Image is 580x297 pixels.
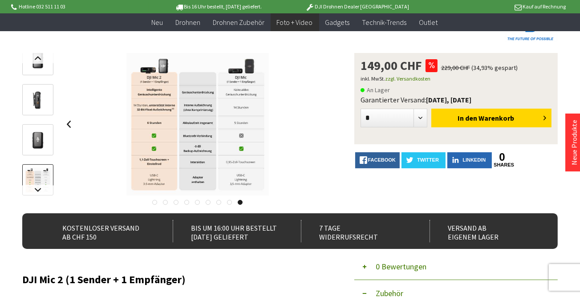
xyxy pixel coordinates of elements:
span: An Lager [361,85,390,95]
a: shares [494,162,511,168]
span: twitter [417,157,439,163]
a: Gadgets [319,13,356,32]
span: Drohnen [175,18,200,27]
span: Outlet [419,18,438,27]
a: zzgl. Versandkosten [385,75,430,82]
a: Foto + Video [271,13,319,32]
button: In den Warenkorb [431,109,552,127]
span: 229,00 CHF [441,64,470,72]
span: In den [458,114,477,122]
p: Hotline 032 511 11 03 [10,1,149,12]
div: Kostenloser Versand ab CHF 150 [45,220,158,242]
span: Warenkorb [479,114,514,122]
div: Versand ab eigenem Lager [430,220,543,242]
p: DJI Drohnen Dealer [GEOGRAPHIC_DATA] [288,1,427,12]
a: twitter [402,152,446,168]
span: facebook [368,157,396,163]
span: Foto + Video [277,18,313,27]
span: Technik-Trends [362,18,407,27]
a: Neu [145,13,169,32]
a: Technik-Trends [356,13,413,32]
b: [DATE], [DATE] [426,95,471,104]
a: Drohnen [169,13,207,32]
span: LinkedIn [462,157,486,163]
a: Neue Produkte [570,120,579,165]
a: Outlet [413,13,444,32]
a: Drohnen Zubehör [207,13,271,32]
p: inkl. MwSt. [361,73,552,84]
p: Bis 16 Uhr bestellt, [DATE] geliefert. [149,1,288,12]
span: Drohnen Zubehör [213,18,264,27]
a: facebook [355,152,400,168]
div: Garantierter Versand: [361,95,552,104]
span: 149,00 CHF [361,59,422,72]
h2: DJI Mic 2 (1 Sender + 1 Empfänger) [22,274,333,285]
span: (34,93% gespart) [471,64,518,72]
a: LinkedIn [447,152,492,168]
span: Gadgets [325,18,350,27]
div: 7 Tage Widerrufsrecht [301,220,414,242]
button: 0 Bewertungen [354,253,558,280]
p: Kauf auf Rechnung [427,1,566,12]
span: Neu [151,18,163,27]
a: 0 [494,152,511,162]
div: Bis um 16:00 Uhr bestellt [DATE] geliefert [173,220,286,242]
